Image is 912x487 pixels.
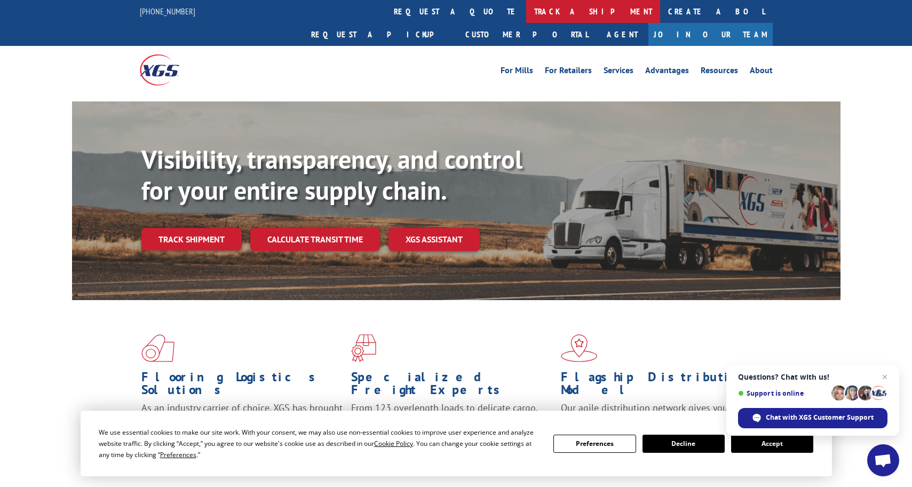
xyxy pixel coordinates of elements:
[99,427,541,460] div: We use essential cookies to make our site work. With your consent, we may also use non-essential ...
[351,371,553,402] h1: Specialized Freight Experts
[648,23,773,46] a: Join Our Team
[501,66,533,78] a: For Mills
[553,435,636,453] button: Preferences
[141,334,175,362] img: xgs-icon-total-supply-chain-intelligence-red
[561,334,598,362] img: xgs-icon-flagship-distribution-model-red
[561,402,757,427] span: Our agile distribution network gives you nationwide inventory management on demand.
[867,444,899,476] a: Open chat
[545,66,592,78] a: For Retailers
[351,334,376,362] img: xgs-icon-focused-on-flooring-red
[561,371,763,402] h1: Flagship Distribution Model
[141,143,522,207] b: Visibility, transparency, and control for your entire supply chain.
[766,413,874,422] span: Chat with XGS Customer Support
[160,450,196,459] span: Preferences
[388,228,480,251] a: XGS ASSISTANT
[738,408,887,428] span: Chat with XGS Customer Support
[351,402,553,449] p: From 123 overlength loads to delicate cargo, our experienced staff knows the best way to move you...
[250,228,380,251] a: Calculate transit time
[750,66,773,78] a: About
[141,402,343,439] span: As an industry carrier of choice, XGS has brought innovation and dedication to flooring logistics...
[303,23,457,46] a: Request a pickup
[731,435,813,453] button: Accept
[643,435,725,453] button: Decline
[141,228,242,250] a: Track shipment
[645,66,689,78] a: Advantages
[738,373,887,381] span: Questions? Chat with us!
[738,389,828,397] span: Support is online
[604,66,633,78] a: Services
[596,23,648,46] a: Agent
[701,66,738,78] a: Resources
[374,439,413,448] span: Cookie Policy
[81,411,832,476] div: Cookie Consent Prompt
[457,23,596,46] a: Customer Portal
[140,6,195,17] a: [PHONE_NUMBER]
[141,371,343,402] h1: Flooring Logistics Solutions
